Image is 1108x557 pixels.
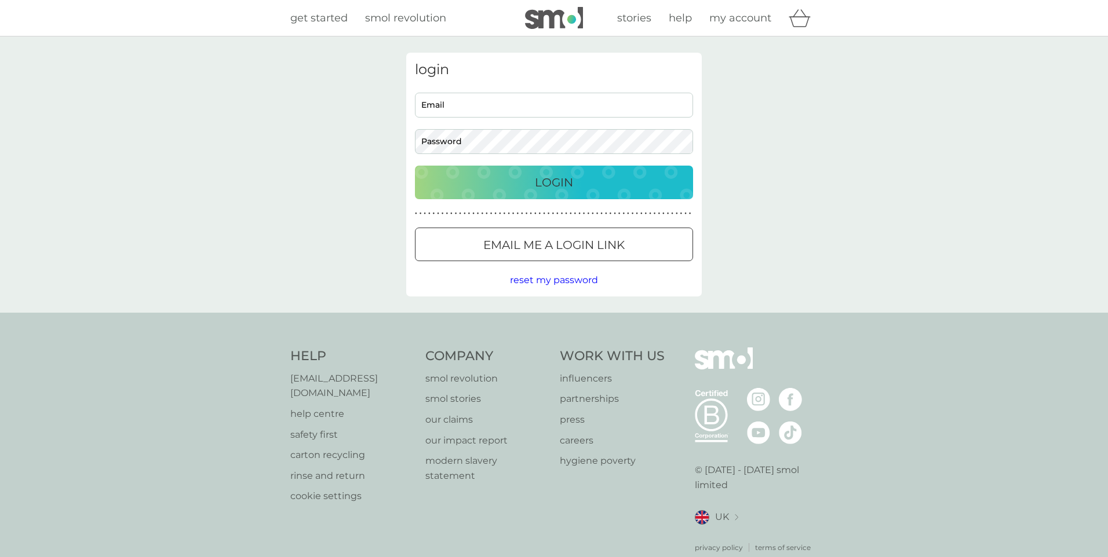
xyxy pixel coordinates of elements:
p: partnerships [560,391,665,406]
p: ● [689,211,691,217]
p: ● [622,211,625,217]
p: ● [684,211,687,217]
p: ● [459,211,461,217]
p: ● [627,211,629,217]
p: ● [570,211,572,217]
a: safety first [290,427,414,442]
p: ● [486,211,488,217]
p: ● [442,211,444,217]
span: reset my password [510,274,598,285]
a: rinse and return [290,468,414,483]
a: my account [709,10,771,27]
img: visit the smol Tiktok page [779,421,802,444]
a: influencers [560,371,665,386]
p: ● [450,211,453,217]
p: ● [556,211,559,217]
p: ● [526,211,528,217]
p: ● [468,211,471,217]
p: ● [636,211,638,217]
a: our claims [425,412,549,427]
span: help [669,12,692,24]
p: ● [530,211,532,217]
a: smol revolution [425,371,549,386]
p: ● [499,211,501,217]
p: ● [539,211,541,217]
img: select a new location [735,514,738,521]
button: Login [415,166,693,199]
p: ● [433,211,435,217]
img: smol [695,347,753,387]
p: ● [521,211,523,217]
p: ● [600,211,603,217]
p: ● [415,211,417,217]
p: ● [574,211,577,217]
a: careers [560,433,665,448]
p: ● [654,211,656,217]
p: our impact report [425,433,549,448]
p: ● [490,211,493,217]
span: get started [290,12,348,24]
a: smol stories [425,391,549,406]
p: ● [552,211,554,217]
p: ● [472,211,475,217]
p: ● [605,211,607,217]
p: ● [632,211,634,217]
a: cookie settings [290,489,414,504]
p: ● [676,211,678,217]
a: stories [617,10,651,27]
p: ● [610,211,612,217]
span: smol revolution [365,12,446,24]
p: ● [645,211,647,217]
h4: Help [290,347,414,365]
p: Login [535,173,573,192]
p: ● [455,211,457,217]
a: modern slavery statement [425,453,549,483]
p: ● [504,211,506,217]
img: UK flag [695,510,709,525]
p: ● [494,211,497,217]
p: ● [658,211,660,217]
span: UK [715,510,729,525]
a: press [560,412,665,427]
p: ● [516,211,519,217]
p: ● [578,211,581,217]
a: [EMAIL_ADDRESS][DOMAIN_NAME] [290,371,414,401]
img: visit the smol Youtube page [747,421,770,444]
h4: Work With Us [560,347,665,365]
h4: Company [425,347,549,365]
p: ● [587,211,589,217]
p: ● [680,211,683,217]
img: visit the smol Facebook page [779,388,802,411]
button: reset my password [510,273,598,288]
a: carton recycling [290,448,414,463]
p: ● [477,211,479,217]
a: help centre [290,406,414,422]
button: Email me a login link [415,228,693,261]
img: visit the smol Instagram page [747,388,770,411]
span: my account [709,12,771,24]
p: ● [534,211,537,217]
p: ● [583,211,585,217]
p: ● [649,211,651,217]
a: hygiene poverty [560,453,665,468]
a: terms of service [755,542,811,553]
span: stories [617,12,651,24]
h3: login [415,61,693,78]
p: ● [662,211,665,217]
p: ● [428,211,431,217]
p: ● [614,211,616,217]
p: ● [596,211,599,217]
